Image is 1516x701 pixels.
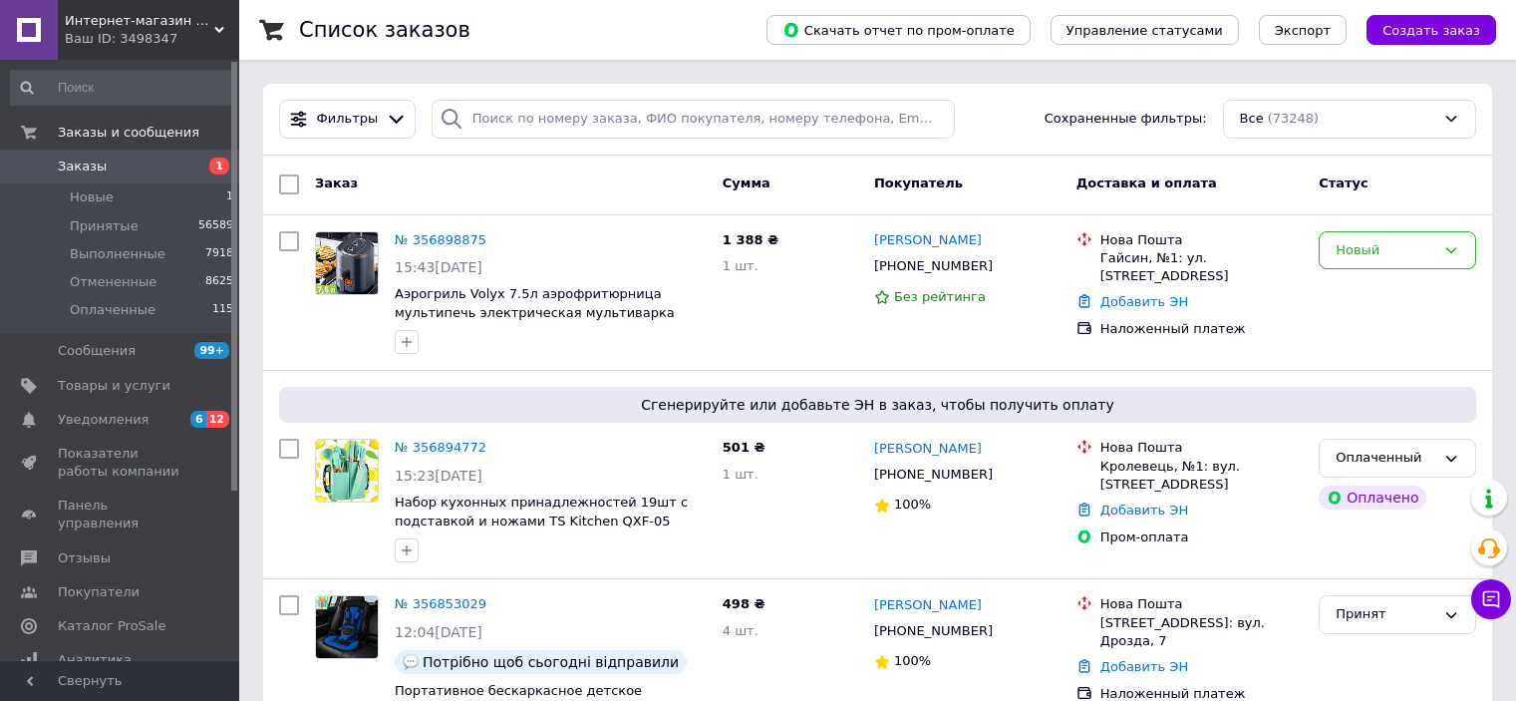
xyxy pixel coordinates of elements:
[58,445,184,481] span: Показатели работы компании
[395,624,482,640] span: 12:04[DATE]
[194,342,229,359] span: 99+
[1268,111,1320,126] span: (73248)
[1100,614,1303,650] div: [STREET_ADDRESS]: вул. Дрозда, 7
[206,411,229,428] span: 12
[870,618,997,644] div: [PHONE_NUMBER]
[723,232,778,247] span: 1 388 ₴
[58,342,136,360] span: Сообщения
[1076,175,1217,190] span: Доставка и оплата
[58,651,132,669] span: Аналитика
[1100,528,1303,546] div: Пром-оплата
[723,258,758,273] span: 1 шт.
[1100,294,1188,309] a: Добавить ЭН
[395,495,688,546] a: Набор кухонных принадлежностей 19шт с подставкой и ножами TS Kitchen QXF-05 кухонные аксесуары 19...
[58,158,107,175] span: Заказы
[1336,240,1435,261] div: Новый
[1051,15,1239,45] button: Управление статусами
[58,377,170,395] span: Товары и услуги
[58,583,140,601] span: Покупатели
[870,253,997,279] div: [PHONE_NUMBER]
[1100,231,1303,249] div: Нова Пошта
[395,440,486,455] a: № 356894772
[432,100,955,139] input: Поиск по номеру заказа, ФИО покупателя, номеру телефона, Email, номеру накладной
[70,188,114,206] span: Новые
[1100,659,1188,674] a: Добавить ЭН
[70,301,155,319] span: Оплаченные
[316,440,378,502] img: Фото товару
[1471,579,1511,619] button: Чат с покупателем
[316,232,378,294] img: Фото товару
[1336,604,1435,625] div: Принят
[190,411,206,428] span: 6
[1100,503,1188,518] a: Добавить ЭН
[198,217,233,235] span: 56589
[874,440,982,459] a: [PERSON_NAME]
[58,549,111,567] span: Отзывы
[395,232,486,247] a: № 356898875
[315,231,379,295] a: Фото товару
[1240,110,1264,129] span: Все
[1259,15,1347,45] button: Экспорт
[723,623,758,638] span: 4 шт.
[209,158,229,175] span: 1
[894,653,931,668] span: 100%
[1382,23,1480,38] span: Создать заказ
[874,596,982,615] a: [PERSON_NAME]
[315,595,379,659] a: Фото товару
[299,18,470,42] h1: Список заказов
[874,175,963,190] span: Покупатель
[317,110,379,129] span: Фильтры
[287,395,1468,415] span: Сгенерируйте или добавьте ЭН в заказ, чтобы получить оплату
[70,217,139,235] span: Принятые
[723,175,770,190] span: Сумма
[870,462,997,488] div: [PHONE_NUMBER]
[1319,486,1426,510] div: Оплачено
[1066,23,1223,38] span: Управление статусами
[65,12,214,30] span: Интернет-магазин "KRISTALL"
[1275,23,1331,38] span: Экспорт
[316,596,378,658] img: Фото товару
[205,245,233,263] span: 7918
[70,273,156,291] span: Отмененные
[1100,320,1303,338] div: Наложенный платеж
[1347,22,1496,37] a: Создать заказ
[1100,595,1303,613] div: Нова Пошта
[1366,15,1496,45] button: Создать заказ
[10,70,235,106] input: Поиск
[1319,175,1368,190] span: Статус
[65,30,239,48] div: Ваш ID: 3498347
[315,439,379,503] a: Фото товару
[212,301,233,319] span: 115
[1100,458,1303,494] div: Кролевець, №1: вул. [STREET_ADDRESS]
[423,654,679,670] span: Потрібно щоб сьогодні відправили
[58,497,184,532] span: Панель управления
[58,411,149,429] span: Уведомления
[395,596,486,611] a: № 356853029
[205,273,233,291] span: 8625
[58,124,199,142] span: Заказы и сообщения
[395,259,482,275] span: 15:43[DATE]
[874,231,982,250] a: [PERSON_NAME]
[1045,110,1207,129] span: Сохраненные фильтры:
[226,188,233,206] span: 1
[395,286,675,338] a: Аэрогриль Volyx 7.5л аэрофритюрница мультипечь электрическая мультиварка AirFryer Extra Large Cap...
[766,15,1031,45] button: Скачать отчет по пром-оплате
[315,175,358,190] span: Заказ
[1100,249,1303,285] div: Гайсин, №1: ул. [STREET_ADDRESS]
[70,245,165,263] span: Выполненные
[58,617,165,635] span: Каталог ProSale
[894,289,986,304] span: Без рейтинга
[723,467,758,482] span: 1 шт.
[1336,448,1435,469] div: Оплаченный
[1100,439,1303,457] div: Нова Пошта
[782,21,1015,39] span: Скачать отчет по пром-оплате
[403,654,419,670] img: :speech_balloon:
[894,497,931,512] span: 100%
[395,468,482,484] span: 15:23[DATE]
[723,440,765,455] span: 501 ₴
[723,596,765,611] span: 498 ₴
